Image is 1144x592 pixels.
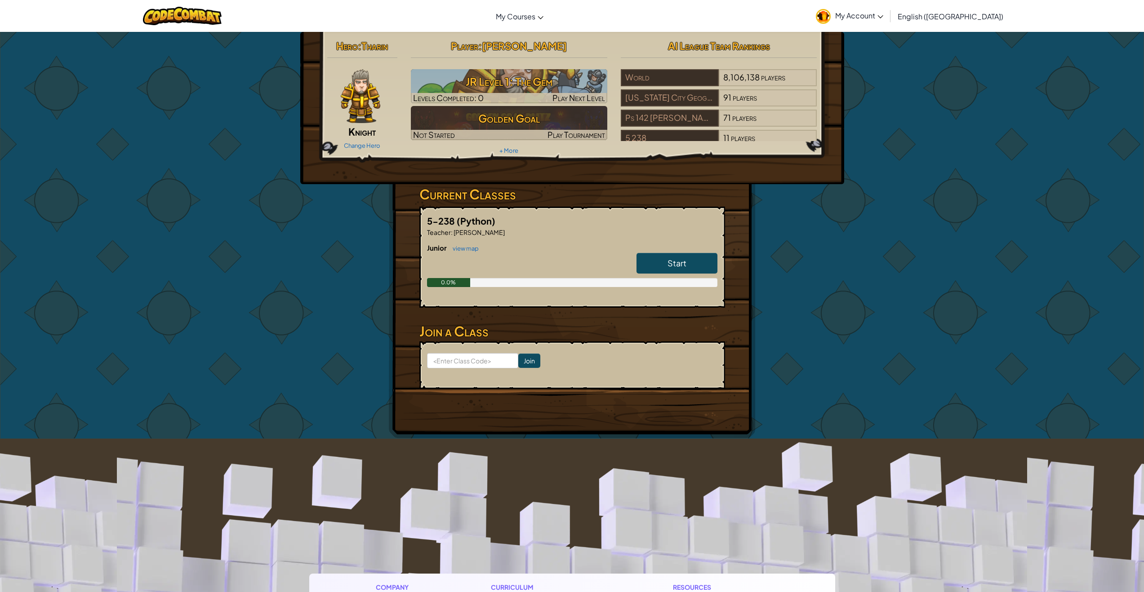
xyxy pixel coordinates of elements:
span: players [732,112,757,123]
span: Play Tournament [548,129,605,140]
input: Join [518,353,540,368]
span: Not Started [413,129,455,140]
h3: Current Classes [419,184,725,204]
span: 5-238 [427,215,457,226]
span: English ([GEOGRAPHIC_DATA]) [898,12,1003,21]
div: 5 238 [621,130,719,147]
span: Play Next Level [552,93,605,103]
span: Player [451,40,478,52]
span: Start [668,258,686,268]
span: : [358,40,361,52]
span: (Python) [457,215,495,226]
span: AI League Team Rankings [668,40,770,52]
a: Play Next Level [411,69,607,103]
a: [US_STATE] City Geographic District # 191players [621,98,817,108]
div: Ps 142 [PERSON_NAME] [621,110,719,127]
span: players [731,133,755,143]
a: Golden GoalNot StartedPlay Tournament [411,106,607,140]
div: World [621,69,719,86]
span: 91 [723,92,731,102]
span: players [733,92,757,102]
span: players [761,72,785,82]
span: My Account [835,11,883,20]
a: + More [499,147,518,154]
a: World8,106,138players [621,78,817,88]
h1: Resources [673,583,769,592]
span: : [478,40,482,52]
h1: Curriculum [491,583,600,592]
span: 71 [723,112,731,123]
img: knight-pose.png [341,69,380,123]
img: Golden Goal [411,106,607,140]
a: Change Hero [344,142,380,149]
h3: Join a Class [419,321,725,341]
span: Levels Completed: 0 [413,93,484,103]
img: avatar [816,9,831,24]
span: 8,106,138 [723,72,760,82]
div: [US_STATE] City Geographic District # 1 [621,89,719,106]
a: 5 23811players [621,138,817,149]
span: : [451,228,453,236]
div: 0.0% [427,278,471,287]
span: My Courses [496,12,535,21]
a: My Account [811,2,888,30]
a: English ([GEOGRAPHIC_DATA]) [893,4,1008,28]
span: Hero [336,40,358,52]
span: Junior [427,243,448,252]
a: My Courses [491,4,548,28]
span: [PERSON_NAME] [453,228,505,236]
h1: Company [376,583,418,592]
span: Teacher [427,228,451,236]
h3: JR Level 1: The Gem [411,71,607,92]
span: 11 [723,133,730,143]
input: <Enter Class Code> [427,353,518,368]
span: Knight [348,125,376,138]
h3: Golden Goal [411,108,607,128]
span: [PERSON_NAME] [482,40,567,52]
img: JR Level 1: The Gem [411,69,607,103]
img: CodeCombat logo [143,7,222,25]
a: Ps 142 [PERSON_NAME]71players [621,118,817,128]
span: Tharin [361,40,388,52]
a: view map [448,245,479,252]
